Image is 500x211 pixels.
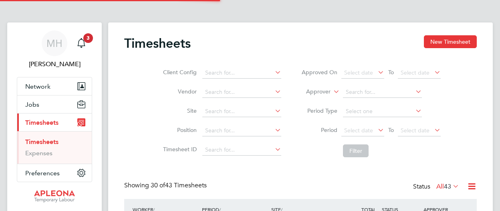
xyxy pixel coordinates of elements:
[294,88,331,96] label: Approver
[17,131,92,164] div: Timesheets
[161,126,197,134] label: Position
[17,164,92,182] button: Preferences
[161,107,197,114] label: Site
[343,106,422,117] input: Select one
[386,125,396,135] span: To
[83,33,93,43] span: 3
[17,59,92,69] span: Michael Hulme
[25,119,58,126] span: Timesheets
[25,169,60,177] span: Preferences
[124,181,208,190] div: Showing
[25,149,52,157] a: Expenses
[17,190,92,203] a: Go to home page
[343,144,369,157] button: Filter
[151,181,165,189] span: 30 of
[161,146,197,153] label: Timesheet ID
[202,144,281,156] input: Search for...
[17,30,92,69] a: MH[PERSON_NAME]
[401,127,429,134] span: Select date
[25,101,39,108] span: Jobs
[424,35,477,48] button: New Timesheet
[413,181,461,193] div: Status
[401,69,429,76] span: Select date
[202,87,281,98] input: Search for...
[34,190,75,203] img: apleona-logo-retina.png
[202,106,281,117] input: Search for...
[386,67,396,77] span: To
[124,35,191,51] h2: Timesheets
[161,88,197,95] label: Vendor
[17,77,92,95] button: Network
[202,125,281,136] input: Search for...
[301,126,337,134] label: Period
[25,83,50,90] span: Network
[436,183,459,191] label: All
[301,107,337,114] label: Period Type
[151,181,207,189] span: 43 Timesheets
[344,69,373,76] span: Select date
[344,127,373,134] span: Select date
[202,67,281,79] input: Search for...
[25,138,58,146] a: Timesheets
[161,69,197,76] label: Client Config
[444,183,451,191] span: 43
[17,95,92,113] button: Jobs
[46,38,62,49] span: MH
[301,69,337,76] label: Approved On
[17,114,92,131] button: Timesheets
[343,87,422,98] input: Search for...
[73,30,89,56] a: 3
